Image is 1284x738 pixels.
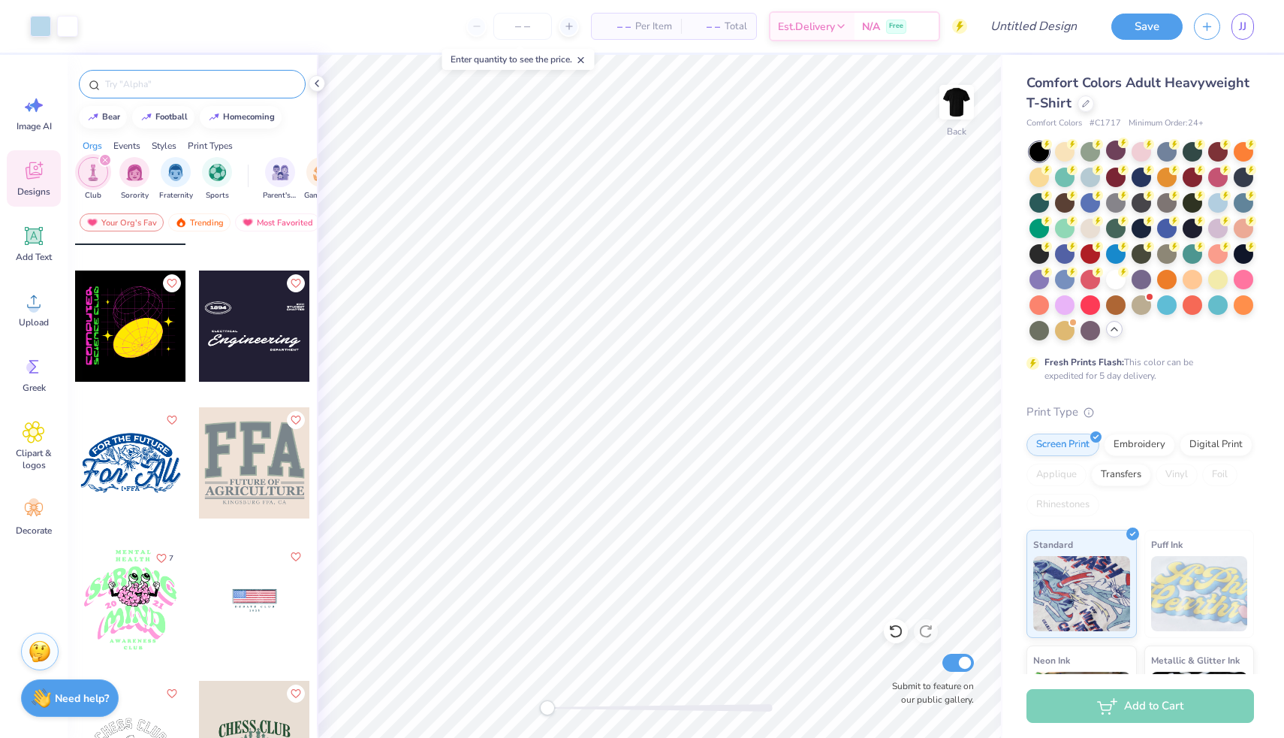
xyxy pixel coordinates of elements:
img: Sorority Image [126,164,143,181]
span: Greek [23,382,46,394]
div: Orgs [83,139,102,153]
span: – – [601,19,631,35]
div: Print Types [188,139,233,153]
button: Like [163,685,181,703]
div: Print Type [1026,404,1254,421]
button: Like [287,548,305,566]
div: filter for Sorority [119,157,149,201]
label: Submit to feature on our public gallery. [884,679,974,706]
div: Enter quantity to see the price. [442,49,595,70]
span: Add Text [16,251,52,263]
div: Vinyl [1156,464,1198,486]
div: homecoming [223,113,275,121]
img: Fraternity Image [167,164,184,181]
div: Transfers [1091,464,1151,486]
img: Sports Image [209,164,226,181]
span: Sorority [121,190,149,201]
span: Parent's Weekend [263,190,297,201]
span: Game Day [304,190,339,201]
button: bear [79,106,127,129]
img: most_fav.gif [86,217,98,228]
div: bear [102,113,120,121]
button: Save [1111,14,1183,40]
div: Applique [1026,464,1087,486]
span: Club [85,190,101,201]
div: Most Favorited [235,213,320,231]
span: Per Item [635,19,672,35]
button: filter button [202,157,232,201]
span: Puff Ink [1151,537,1183,552]
div: Your Org's Fav [80,213,164,231]
span: Est. Delivery [778,19,835,35]
button: filter button [78,157,108,201]
span: Fraternity [159,190,193,201]
span: Designs [17,186,50,198]
div: Embroidery [1104,434,1175,456]
button: filter button [304,157,339,201]
div: football [155,113,188,121]
a: JJ [1231,14,1254,40]
img: Club Image [85,164,101,181]
span: N/A [862,19,880,35]
span: Decorate [16,525,52,537]
span: Neon Ink [1033,652,1070,668]
input: Try "Alpha" [104,77,296,92]
button: Like [287,411,305,429]
img: Back [942,87,972,117]
span: Sports [206,190,229,201]
div: Styles [152,139,176,153]
button: Like [163,411,181,429]
div: filter for Club [78,157,108,201]
div: filter for Game Day [304,157,339,201]
span: Upload [19,316,49,328]
span: Free [889,21,903,32]
img: most_fav.gif [242,217,254,228]
div: Trending [168,213,231,231]
div: filter for Sports [202,157,232,201]
img: Puff Ink [1151,556,1248,631]
div: Digital Print [1180,434,1252,456]
div: Screen Print [1026,434,1099,456]
span: Comfort Colors [1026,117,1082,130]
img: trending.gif [175,217,187,228]
div: Accessibility label [540,700,555,715]
button: Like [163,274,181,292]
img: trend_line.gif [140,113,152,122]
div: Events [113,139,140,153]
button: filter button [159,157,193,201]
span: – – [690,19,720,35]
img: Standard [1033,556,1130,631]
img: trend_line.gif [208,113,220,122]
div: Rhinestones [1026,494,1099,516]
span: Standard [1033,537,1073,552]
span: JJ [1239,18,1246,35]
img: Parent's Weekend Image [272,164,289,181]
span: Clipart & logos [9,447,59,471]
span: Total [725,19,747,35]
button: filter button [263,157,297,201]
div: filter for Parent's Weekend [263,157,297,201]
span: Metallic & Glitter Ink [1151,652,1240,668]
button: Like [287,685,305,703]
strong: Need help? [55,691,109,706]
div: Foil [1202,464,1237,486]
img: trend_line.gif [87,113,99,122]
button: Like [287,274,305,292]
span: Image AI [17,120,52,132]
input: – – [493,13,552,40]
button: filter button [119,157,149,201]
button: football [132,106,194,129]
div: Back [947,125,966,138]
button: homecoming [200,106,282,129]
span: Comfort Colors Adult Heavyweight T-Shirt [1026,74,1249,112]
div: This color can be expedited for 5 day delivery. [1044,355,1229,383]
span: 7 [169,555,173,562]
strong: Fresh Prints Flash: [1044,356,1124,368]
span: # C1717 [1090,117,1121,130]
input: Untitled Design [978,11,1089,41]
span: Minimum Order: 24 + [1129,117,1204,130]
img: Game Day Image [313,164,330,181]
button: Like [149,548,180,568]
div: filter for Fraternity [159,157,193,201]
